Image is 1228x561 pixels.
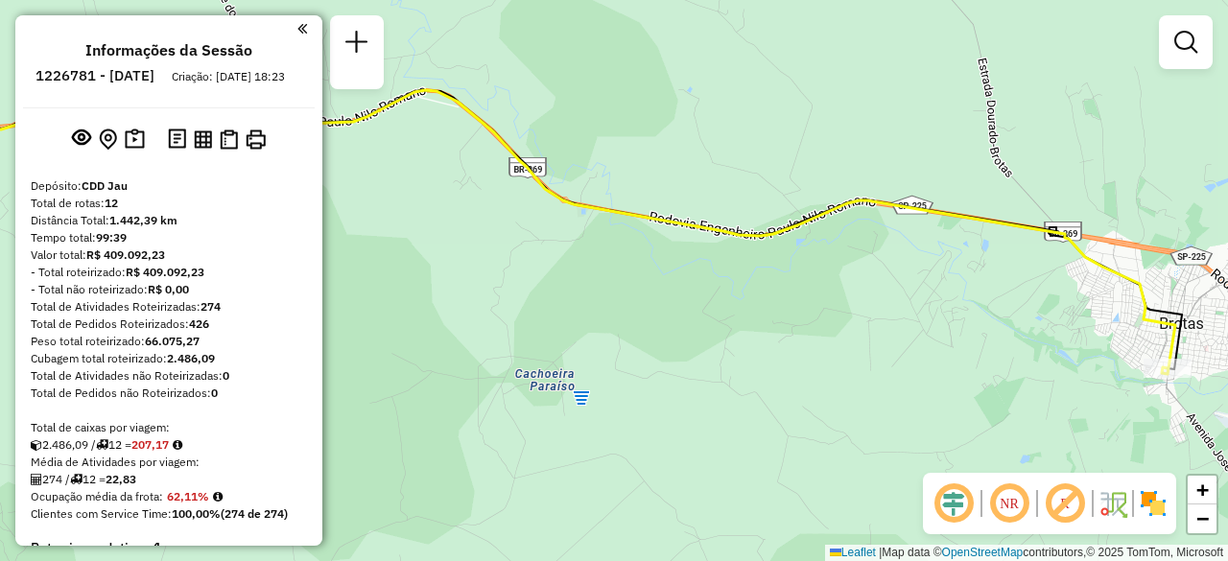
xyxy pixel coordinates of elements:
button: Visualizar Romaneio [216,126,242,153]
div: Total de caixas por viagem: [31,419,307,436]
button: Visualizar relatório de Roteirização [190,126,216,152]
a: Clique aqui para minimizar o painel [297,17,307,39]
div: Total de Atividades não Roteirizadas: [31,367,307,385]
i: Meta Caixas/viagem: 230,30 Diferença: -23,13 [173,439,182,451]
i: Total de rotas [96,439,108,451]
img: Exibir/Ocultar setores [1138,488,1169,519]
strong: CDD Jau [82,178,128,193]
strong: R$ 409.092,23 [126,265,204,279]
div: Total de rotas: [31,195,307,212]
div: Média de Atividades por viagem: [31,454,307,471]
strong: 12 [105,196,118,210]
strong: 207,17 [131,437,169,452]
div: 2.486,09 / 12 = [31,436,307,454]
strong: R$ 0,00 [148,282,189,296]
div: Depósito: [31,177,307,195]
span: − [1196,506,1209,530]
div: Tempo total: [31,229,307,246]
a: OpenStreetMap [942,546,1024,559]
i: Total de rotas [70,474,83,485]
span: Ocupação média da frota: [31,489,163,503]
strong: 62,11% [167,489,209,503]
strong: (274 de 274) [221,506,288,521]
div: Total de Pedidos Roteirizados: [31,316,307,333]
span: Clientes com Service Time: [31,506,172,521]
strong: 22,83 [106,472,136,486]
strong: R$ 409.092,23 [86,247,165,262]
div: - Total roteirizado: [31,264,307,281]
a: Exibir filtros [1167,23,1205,61]
strong: 1.442,39 km [109,213,177,227]
a: Zoom out [1188,504,1216,533]
a: Nova sessão e pesquisa [338,23,376,66]
strong: 100,00% [172,506,221,521]
div: Total de Atividades Roteirizadas: [31,298,307,316]
a: Zoom in [1188,476,1216,504]
span: Exibir rótulo [1042,480,1088,526]
strong: 66.075,27 [145,334,200,348]
h4: Rotas improdutivas: [31,540,307,556]
button: Centralizar mapa no depósito ou ponto de apoio [95,125,121,154]
button: Logs desbloquear sessão [164,125,190,154]
div: Map data © contributors,© 2025 TomTom, Microsoft [825,545,1228,561]
i: Total de Atividades [31,474,42,485]
span: | [879,546,882,559]
div: Cubagem total roteirizado: [31,350,307,367]
strong: 274 [201,299,221,314]
img: Fluxo de ruas [1098,488,1128,519]
i: Cubagem total roteirizado [31,439,42,451]
strong: 99:39 [96,230,127,245]
strong: 1 [153,539,161,556]
span: Ocultar NR [986,480,1032,526]
div: Criação: [DATE] 18:23 [164,68,293,85]
h4: Informações da Sessão [85,41,252,59]
strong: 0 [223,368,229,383]
button: Exibir sessão original [68,124,95,154]
div: Valor total: [31,246,307,264]
div: - Total não roteirizado: [31,281,307,298]
a: Leaflet [830,546,876,559]
h6: 1226781 - [DATE] [35,67,154,84]
button: Imprimir Rotas [242,126,270,153]
div: Total de Pedidos não Roteirizados: [31,385,307,402]
strong: 426 [189,316,209,331]
button: Painel de Sugestão [121,125,149,154]
span: Ocultar deslocamento [931,480,977,526]
span: + [1196,478,1209,502]
div: 274 / 12 = [31,471,307,488]
div: Peso total roteirizado: [31,333,307,350]
div: Distância Total: [31,212,307,229]
strong: 0 [211,386,218,400]
em: Média calculada utilizando a maior ocupação (%Peso ou %Cubagem) de cada rota da sessão. Rotas cro... [213,491,223,503]
strong: 2.486,09 [167,351,215,365]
